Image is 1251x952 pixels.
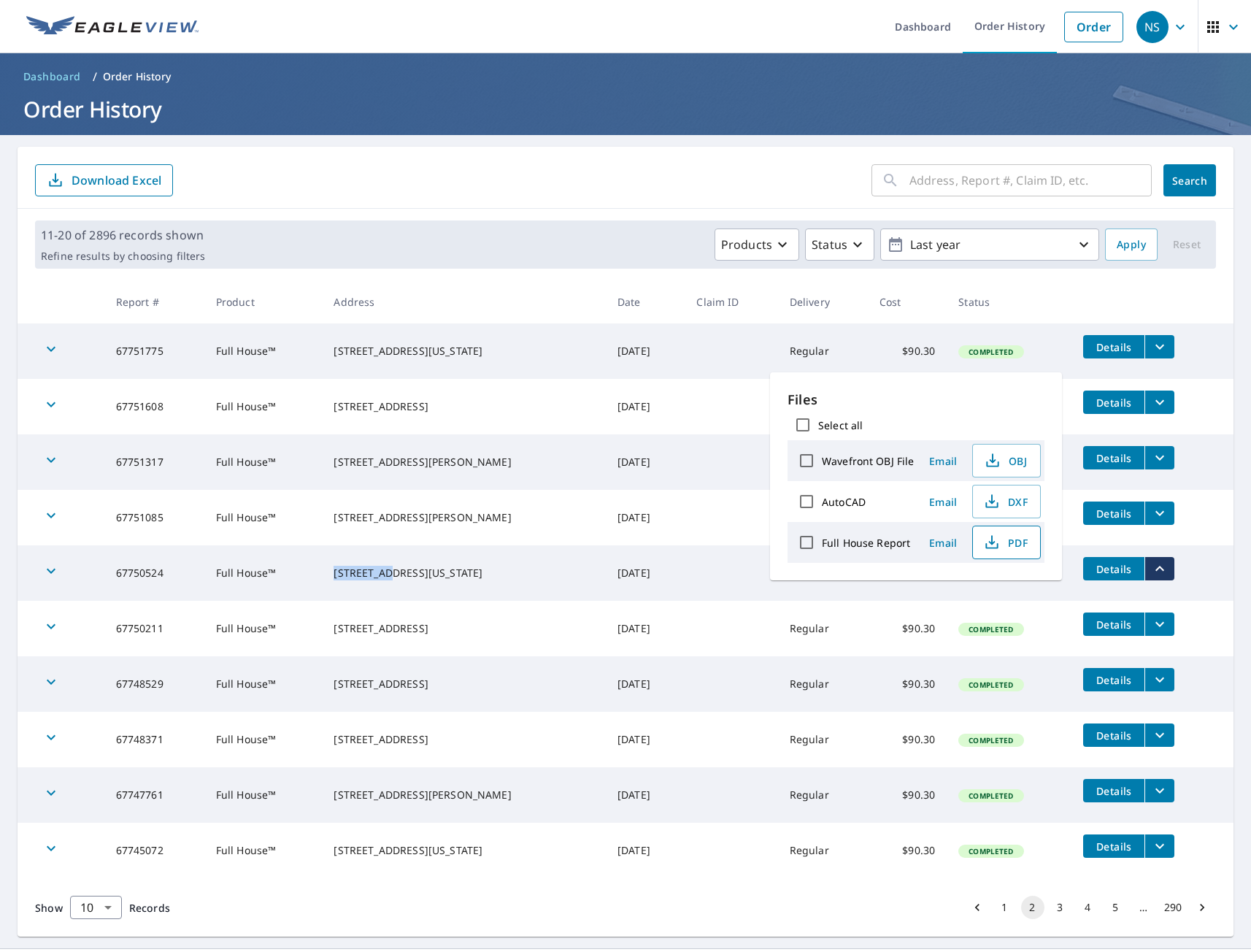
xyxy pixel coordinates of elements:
[972,444,1041,477] button: OBJ
[35,901,63,915] span: Show
[904,232,1075,258] p: Last year
[960,846,1022,856] span: Completed
[104,767,204,823] td: 67747761
[868,712,947,767] td: $90.30
[778,323,868,379] td: Regular
[129,901,170,915] span: Records
[1083,335,1144,358] button: detailsBtn-67751775
[1083,668,1144,691] button: detailsBtn-67748529
[26,16,199,38] img: EV Logo
[204,823,323,878] td: Full House™
[1092,507,1136,521] span: Details
[805,229,874,261] button: Status
[1021,896,1044,919] button: page 2
[334,621,594,636] div: [STREET_ADDRESS]
[920,491,966,513] button: Email
[1092,784,1136,798] span: Details
[1092,562,1136,576] span: Details
[204,280,323,323] th: Product
[715,229,799,261] button: Products
[1083,834,1144,858] button: detailsBtn-67745072
[685,280,777,323] th: Claim ID
[972,485,1041,518] button: DXF
[1077,896,1100,919] button: Go to page 4
[606,490,685,545] td: [DATE]
[925,454,961,468] span: Email
[1144,446,1174,469] button: filesDropdownBtn-67751317
[334,788,594,802] div: [STREET_ADDRESS][PERSON_NAME]
[334,399,594,414] div: [STREET_ADDRESS]
[960,347,1022,357] span: Completed
[104,323,204,379] td: 67751775
[18,65,1233,88] nav: breadcrumb
[93,68,97,85] li: /
[778,823,868,878] td: Regular
[606,379,685,434] td: [DATE]
[993,896,1017,919] button: Go to page 1
[972,526,1041,559] button: PDF
[1117,236,1146,254] span: Apply
[334,510,594,525] div: [STREET_ADDRESS][PERSON_NAME]
[606,656,685,712] td: [DATE]
[606,280,685,323] th: Date
[606,323,685,379] td: [DATE]
[1092,451,1136,465] span: Details
[606,823,685,878] td: [DATE]
[1083,557,1144,580] button: detailsBtn-67750524
[204,601,323,656] td: Full House™
[925,536,961,550] span: Email
[982,452,1028,469] span: OBJ
[960,680,1022,690] span: Completed
[1092,340,1136,354] span: Details
[1105,229,1158,261] button: Apply
[1092,729,1136,742] span: Details
[778,280,868,323] th: Delivery
[960,624,1022,634] span: Completed
[721,236,772,253] p: Products
[322,280,606,323] th: Address
[868,767,947,823] td: $90.30
[966,896,989,919] button: Go to previous page
[104,601,204,656] td: 67750211
[1092,618,1136,632] span: Details
[1175,174,1204,188] span: Search
[818,418,863,432] label: Select all
[1144,391,1174,414] button: filesDropdownBtn-67751608
[880,229,1099,261] button: Last year
[204,712,323,767] td: Full House™
[1083,613,1144,636] button: detailsBtn-67750211
[1144,779,1174,802] button: filesDropdownBtn-67747761
[41,226,205,244] p: 11-20 of 2896 records shown
[204,490,323,545] td: Full House™
[204,767,323,823] td: Full House™
[334,732,594,747] div: [STREET_ADDRESS]
[606,545,685,601] td: [DATE]
[204,379,323,434] td: Full House™
[104,280,204,323] th: Report #
[204,434,323,490] td: Full House™
[982,534,1028,551] span: PDF
[1144,335,1174,358] button: filesDropdownBtn-67751775
[1144,557,1174,580] button: filesDropdownBtn-67750524
[1083,391,1144,414] button: detailsBtn-67751608
[334,566,594,580] div: [STREET_ADDRESS][US_STATE]
[1144,723,1174,747] button: filesDropdownBtn-67748371
[103,69,172,84] p: Order History
[868,601,947,656] td: $90.30
[334,677,594,691] div: [STREET_ADDRESS]
[35,164,173,196] button: Download Excel
[104,712,204,767] td: 67748371
[788,390,1044,410] p: Files
[1190,896,1214,919] button: Go to next page
[18,65,87,88] a: Dashboard
[72,172,161,188] p: Download Excel
[960,735,1022,745] span: Completed
[204,656,323,712] td: Full House™
[963,896,1216,919] nav: pagination navigation
[960,791,1022,801] span: Completed
[334,344,594,358] div: [STREET_ADDRESS][US_STATE]
[1092,840,1136,853] span: Details
[947,280,1071,323] th: Status
[868,823,947,878] td: $90.30
[334,455,594,469] div: [STREET_ADDRESS][PERSON_NAME]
